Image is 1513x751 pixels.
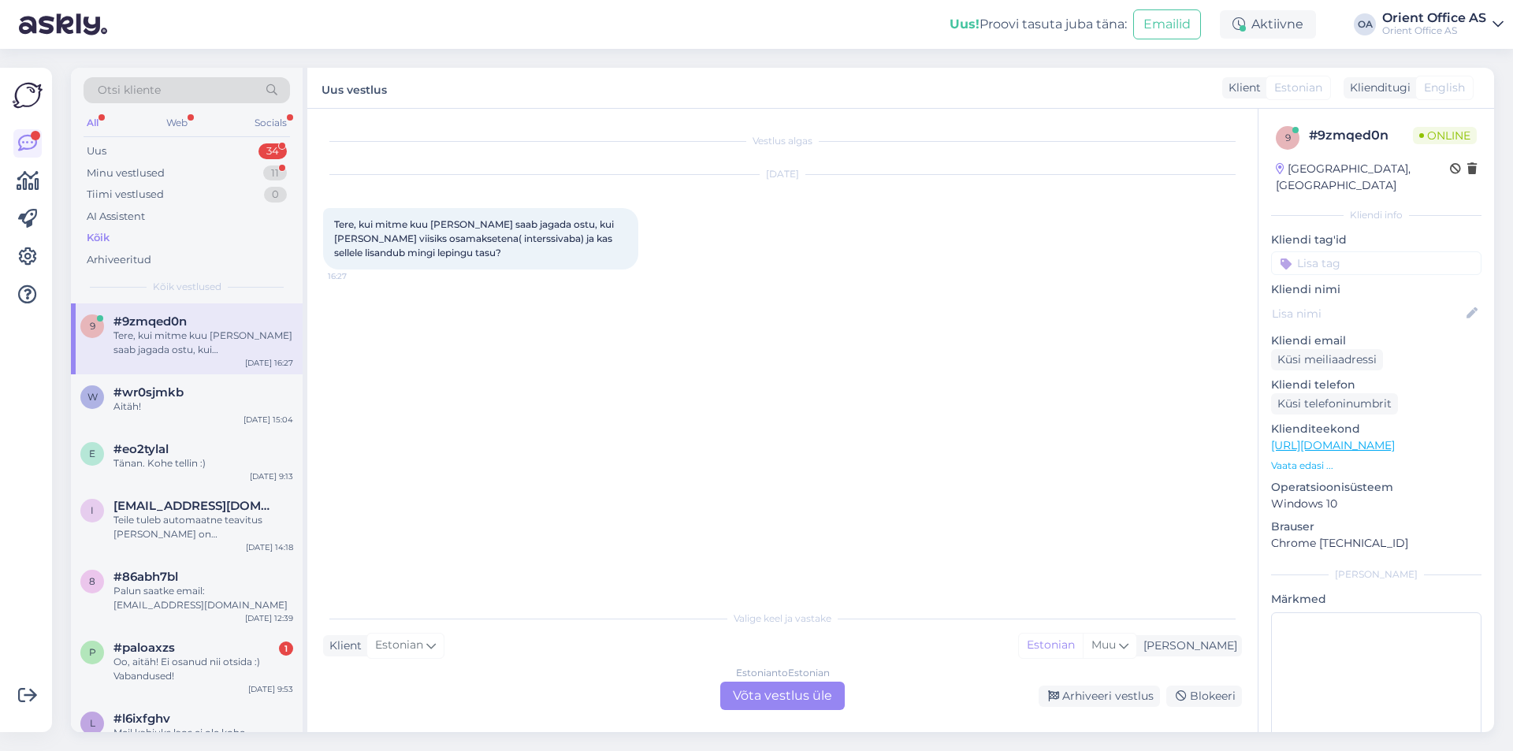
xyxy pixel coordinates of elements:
[1091,638,1116,652] span: Muu
[375,637,423,654] span: Estonian
[1271,535,1481,552] p: Chrome [TECHNICAL_ID]
[1222,80,1261,96] div: Klient
[1271,333,1481,349] p: Kliendi email
[248,683,293,695] div: [DATE] 9:53
[1382,12,1486,24] div: Orient Office AS
[113,329,293,357] div: Tere, kui mitme kuu [PERSON_NAME] saab jagada ostu, kui [PERSON_NAME] viisiks osamaksetena( inter...
[113,314,187,329] span: #9zmqed0n
[334,218,616,258] span: Tere, kui mitme kuu [PERSON_NAME] saab jagada ostu, kui [PERSON_NAME] viisiks osamaksetena( inter...
[323,638,362,654] div: Klient
[243,414,293,426] div: [DATE] 15:04
[1285,132,1291,143] span: 9
[90,717,95,729] span: l
[89,448,95,459] span: e
[1382,24,1486,37] div: Orient Office AS
[1382,12,1504,37] a: Orient Office ASOrient Office AS
[1271,479,1481,496] p: Operatsioonisüsteem
[113,400,293,414] div: Aitäh!
[1271,421,1481,437] p: Klienditeekond
[250,470,293,482] div: [DATE] 9:13
[1271,519,1481,535] p: Brauser
[113,726,293,740] div: Meil kahjuks laos ei ole kohe
[84,113,102,133] div: All
[1272,305,1463,322] input: Lisa nimi
[720,682,845,710] div: Võta vestlus üle
[1309,126,1413,145] div: # 9zmqed0n
[736,666,830,680] div: Estonian to Estonian
[251,113,290,133] div: Socials
[1137,638,1237,654] div: [PERSON_NAME]
[87,209,145,225] div: AI Assistent
[950,15,1127,34] div: Proovi tasuta juba täna:
[1220,10,1316,39] div: Aktiivne
[98,82,161,99] span: Otsi kliente
[113,584,293,612] div: Palun saatke email: [EMAIL_ADDRESS][DOMAIN_NAME]
[153,280,221,294] span: Kõik vestlused
[323,134,1242,148] div: Vestlus algas
[1271,496,1481,512] p: Windows 10
[1344,80,1411,96] div: Klienditugi
[90,320,95,332] span: 9
[1271,567,1481,582] div: [PERSON_NAME]
[279,641,293,656] div: 1
[1271,281,1481,298] p: Kliendi nimi
[245,612,293,624] div: [DATE] 12:39
[113,655,293,683] div: Oo, aitäh! Ei osanud nii otsida :) Vabandused!
[87,165,165,181] div: Minu vestlused
[1271,349,1383,370] div: Küsi meiliaadressi
[113,456,293,470] div: Tänan. Kohe tellin :)
[113,570,178,584] span: #86abh7bl
[113,712,170,726] span: #l6ixfghv
[245,357,293,369] div: [DATE] 16:27
[89,575,95,587] span: 8
[1166,686,1242,707] div: Blokeeri
[113,641,175,655] span: #paloaxzs
[258,143,287,159] div: 34
[1271,591,1481,608] p: Märkmed
[246,541,293,553] div: [DATE] 14:18
[1039,686,1160,707] div: Arhiveeri vestlus
[113,442,169,456] span: #eo2tylal
[1271,251,1481,275] input: Lisa tag
[1413,127,1477,144] span: Online
[87,252,151,268] div: Arhiveeritud
[87,391,98,403] span: w
[323,612,1242,626] div: Valige keel ja vastake
[264,187,287,203] div: 0
[1271,208,1481,222] div: Kliendi info
[1271,232,1481,248] p: Kliendi tag'id
[1354,13,1376,35] div: OA
[328,270,387,282] span: 16:27
[1271,377,1481,393] p: Kliendi telefon
[89,646,96,658] span: p
[1274,80,1322,96] span: Estonian
[1271,393,1398,415] div: Küsi telefoninumbrit
[263,165,287,181] div: 11
[163,113,191,133] div: Web
[113,385,184,400] span: #wr0sjmkb
[113,499,277,513] span: iljinaa@bk.ru
[113,513,293,541] div: Teile tuleb automaatne teavitus [PERSON_NAME] on [PERSON_NAME]
[1424,80,1465,96] span: English
[1276,161,1450,194] div: [GEOGRAPHIC_DATA], [GEOGRAPHIC_DATA]
[1133,9,1201,39] button: Emailid
[87,143,106,159] div: Uus
[1019,634,1083,657] div: Estonian
[91,504,94,516] span: i
[13,80,43,110] img: Askly Logo
[1271,438,1395,452] a: [URL][DOMAIN_NAME]
[323,167,1242,181] div: [DATE]
[87,187,164,203] div: Tiimi vestlused
[1271,459,1481,473] p: Vaata edasi ...
[322,77,387,99] label: Uus vestlus
[950,17,980,32] b: Uus!
[87,230,110,246] div: Kõik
